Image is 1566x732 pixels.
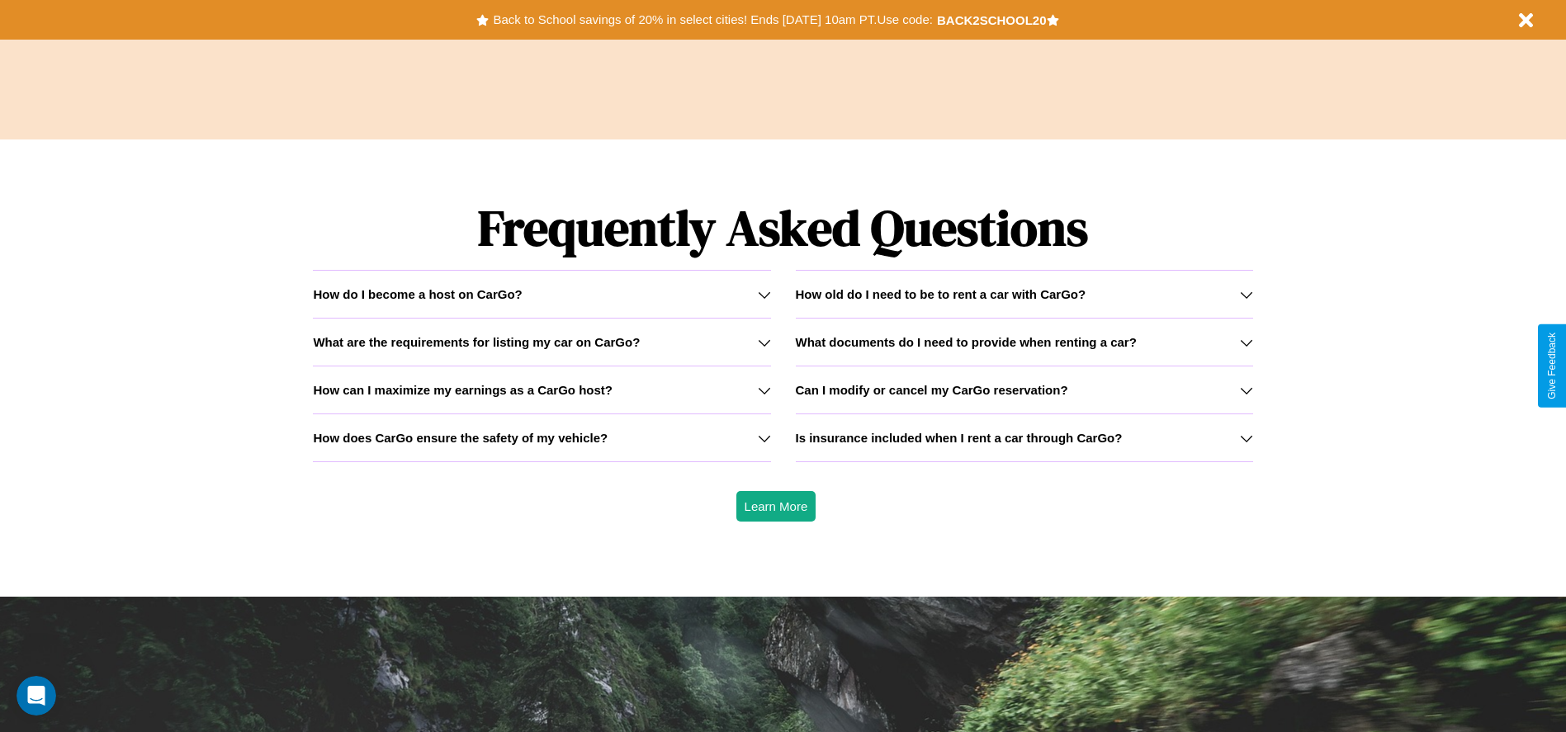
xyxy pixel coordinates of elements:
[313,186,1252,270] h1: Frequently Asked Questions
[313,335,640,349] h3: What are the requirements for listing my car on CarGo?
[796,287,1086,301] h3: How old do I need to be to rent a car with CarGo?
[313,431,608,445] h3: How does CarGo ensure the safety of my vehicle?
[489,8,936,31] button: Back to School savings of 20% in select cities! Ends [DATE] 10am PT.Use code:
[796,383,1068,397] h3: Can I modify or cancel my CarGo reservation?
[313,287,522,301] h3: How do I become a host on CarGo?
[796,335,1137,349] h3: What documents do I need to provide when renting a car?
[313,383,613,397] h3: How can I maximize my earnings as a CarGo host?
[736,491,816,522] button: Learn More
[17,676,56,715] iframe: Intercom live chat
[937,13,1047,27] b: BACK2SCHOOL20
[796,431,1123,445] h3: Is insurance included when I rent a car through CarGo?
[1546,333,1558,399] div: Give Feedback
